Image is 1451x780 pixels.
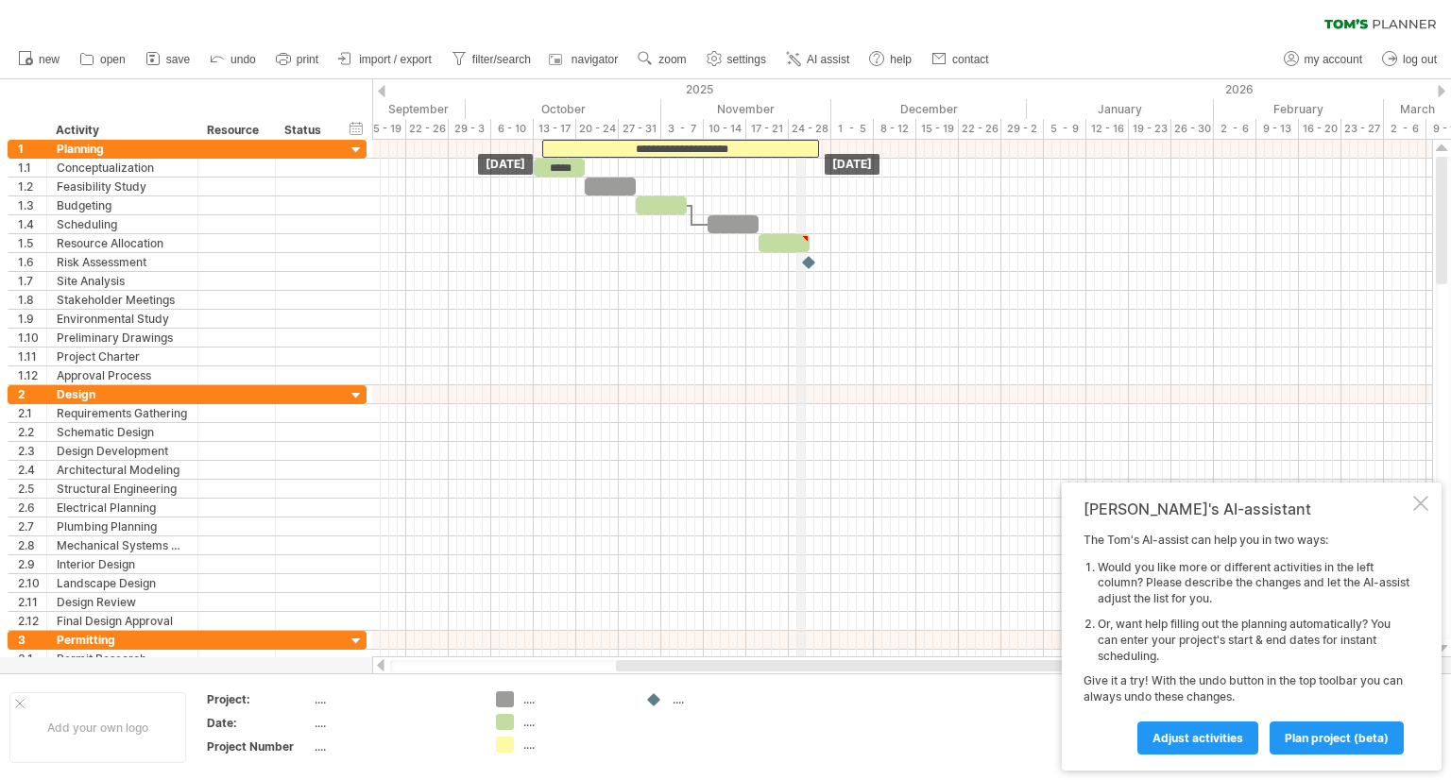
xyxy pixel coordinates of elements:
[57,272,188,290] div: Site Analysis
[57,574,188,592] div: Landscape Design
[18,631,46,649] div: 3
[831,119,874,139] div: 1 - 5
[1299,119,1341,139] div: 16 - 20
[472,53,531,66] span: filter/search
[18,593,46,611] div: 2.11
[447,47,537,72] a: filter/search
[1084,533,1409,754] div: The Tom's AI-assist can help you in two ways: Give it a try! With the undo button in the top tool...
[702,47,772,72] a: settings
[100,53,126,66] span: open
[534,119,576,139] div: 13 - 17
[57,593,188,611] div: Design Review
[57,253,188,271] div: Risk Assessment
[57,348,188,365] div: Project Charter
[205,47,262,72] a: undo
[315,691,473,707] div: ....
[1341,119,1384,139] div: 23 - 27
[491,119,534,139] div: 6 - 10
[57,461,188,479] div: Architectural Modeling
[57,480,188,498] div: Structural Engineering
[1171,119,1214,139] div: 26 - 30
[1098,560,1409,607] li: Would you like more or different activities in the left column? Please describe the changes and l...
[1305,53,1362,66] span: my account
[57,612,188,630] div: Final Design Approval
[18,348,46,365] div: 1.11
[1152,731,1243,745] span: Adjust activities
[1270,721,1404,755] a: plan project (beta)
[57,442,188,460] div: Design Development
[18,215,46,233] div: 1.4
[18,159,46,177] div: 1.1
[18,253,46,271] div: 1.6
[18,272,46,290] div: 1.7
[1377,47,1442,72] a: log out
[18,423,46,441] div: 2.2
[18,178,46,195] div: 1.2
[523,737,626,753] div: ....
[207,691,311,707] div: Project:
[57,215,188,233] div: Scheduling
[18,536,46,554] div: 2.8
[57,536,188,554] div: Mechanical Systems Design
[57,631,188,649] div: Permitting
[57,234,188,252] div: Resource Allocation
[18,574,46,592] div: 2.10
[673,691,776,707] div: ....
[890,53,912,66] span: help
[466,99,661,119] div: October 2025
[57,385,188,403] div: Design
[18,329,46,347] div: 1.10
[831,99,1027,119] div: December 2025
[57,140,188,158] div: Planning
[619,119,661,139] div: 27 - 31
[18,310,46,328] div: 1.9
[57,423,188,441] div: Schematic Design
[57,310,188,328] div: Environmental Study
[18,612,46,630] div: 2.12
[825,154,879,175] div: [DATE]
[1001,119,1044,139] div: 29 - 2
[572,53,618,66] span: navigator
[1384,119,1426,139] div: 2 - 6
[57,366,188,384] div: Approval Process
[315,738,473,755] div: ....
[727,53,766,66] span: settings
[1027,99,1214,119] div: January 2026
[18,140,46,158] div: 1
[1279,47,1368,72] a: my account
[57,517,188,535] div: Plumbing Planning
[523,714,626,730] div: ....
[576,119,619,139] div: 20 - 24
[1214,99,1384,119] div: February 2026
[39,53,60,66] span: new
[56,121,187,140] div: Activity
[18,442,46,460] div: 2.3
[279,99,466,119] div: September 2025
[18,555,46,573] div: 2.9
[57,178,188,195] div: Feasibility Study
[57,159,188,177] div: Conceptualization
[13,47,65,72] a: new
[284,121,326,140] div: Status
[1098,617,1409,664] li: Or, want help filling out the planning automatically? You can enter your project's start & end da...
[449,119,491,139] div: 29 - 3
[166,53,190,66] span: save
[1086,119,1129,139] div: 12 - 16
[807,53,849,66] span: AI assist
[546,47,623,72] a: navigator
[207,121,265,140] div: Resource
[57,555,188,573] div: Interior Design
[57,329,188,347] div: Preliminary Drawings
[661,99,831,119] div: November 2025
[18,366,46,384] div: 1.12
[230,53,256,66] span: undo
[18,461,46,479] div: 2.4
[661,119,704,139] div: 3 - 7
[18,499,46,517] div: 2.6
[57,196,188,214] div: Budgeting
[406,119,449,139] div: 22 - 26
[18,234,46,252] div: 1.5
[18,480,46,498] div: 2.5
[57,499,188,517] div: Electrical Planning
[1044,119,1086,139] div: 5 - 9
